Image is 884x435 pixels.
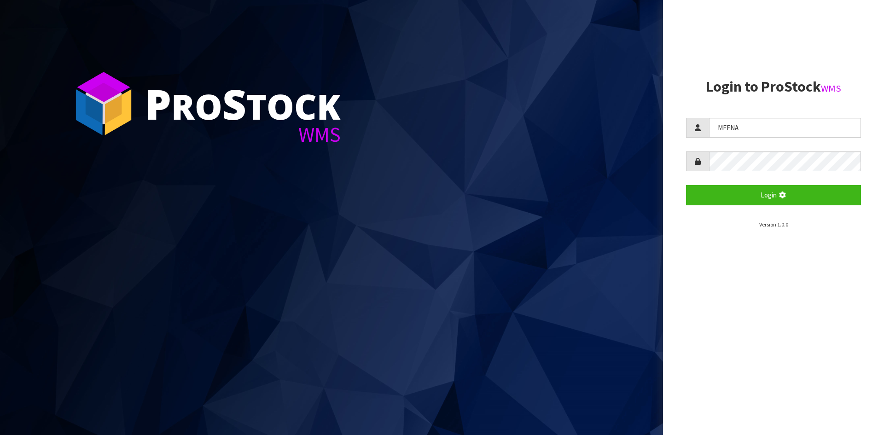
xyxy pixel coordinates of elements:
[686,185,861,205] button: Login
[145,83,341,124] div: ro tock
[145,75,171,132] span: P
[821,82,841,94] small: WMS
[686,79,861,95] h2: Login to ProStock
[709,118,861,138] input: Username
[759,221,788,228] small: Version 1.0.0
[145,124,341,145] div: WMS
[222,75,246,132] span: S
[69,69,138,138] img: ProStock Cube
